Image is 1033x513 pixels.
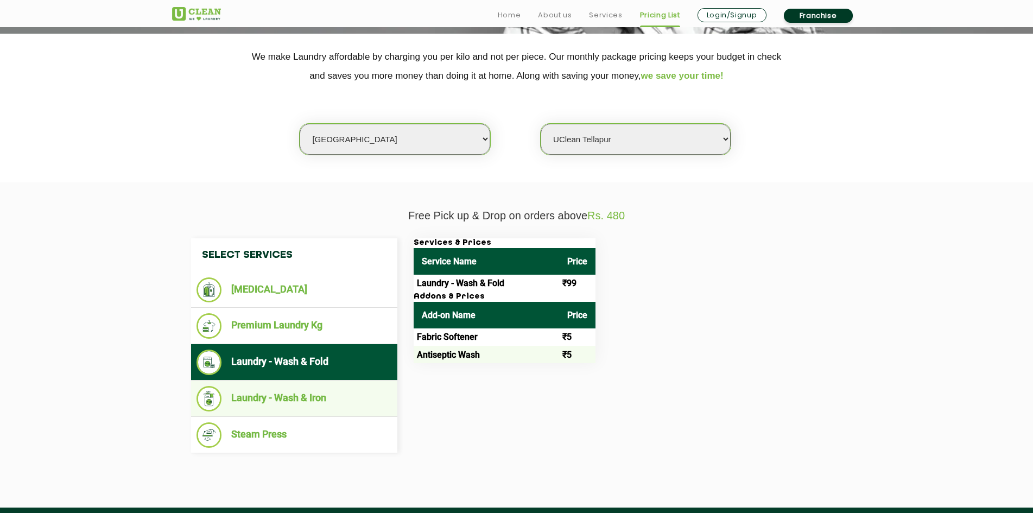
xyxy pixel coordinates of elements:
a: Pricing List [640,9,680,22]
li: [MEDICAL_DATA] [197,277,392,302]
td: ₹5 [559,328,595,346]
td: Fabric Softener [414,328,559,346]
li: Premium Laundry Kg [197,313,392,339]
td: Antiseptic Wash [414,346,559,363]
h3: Services & Prices [414,238,595,248]
a: Home [498,9,521,22]
img: Dry Cleaning [197,277,222,302]
a: Services [589,9,622,22]
td: ₹5 [559,346,595,363]
td: Laundry - Wash & Fold [414,275,559,292]
h4: Select Services [191,238,397,272]
th: Price [559,302,595,328]
img: Laundry - Wash & Iron [197,386,222,411]
h3: Addons & Prices [414,292,595,302]
li: Steam Press [197,422,392,448]
a: About us [538,9,572,22]
p: Free Pick up & Drop on orders above [172,210,861,222]
p: We make Laundry affordable by charging you per kilo and not per piece. Our monthly package pricin... [172,47,861,85]
span: Rs. 480 [587,210,625,221]
th: Price [559,248,595,275]
a: Franchise [784,9,853,23]
th: Service Name [414,248,559,275]
li: Laundry - Wash & Iron [197,386,392,411]
td: ₹99 [559,275,595,292]
th: Add-on Name [414,302,559,328]
img: UClean Laundry and Dry Cleaning [172,7,221,21]
span: we save your time! [641,71,724,81]
li: Laundry - Wash & Fold [197,350,392,375]
img: Laundry - Wash & Fold [197,350,222,375]
img: Premium Laundry Kg [197,313,222,339]
a: Login/Signup [698,8,766,22]
img: Steam Press [197,422,222,448]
